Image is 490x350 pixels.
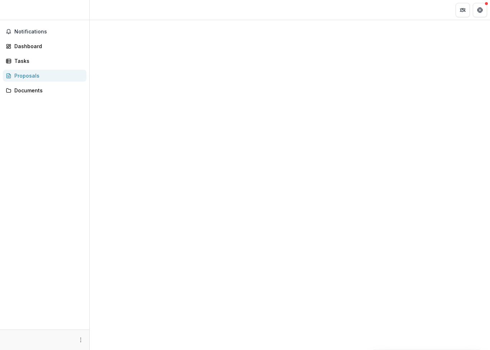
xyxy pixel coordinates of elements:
button: Get Help [473,3,487,17]
button: More [76,336,85,344]
div: Proposals [14,72,81,79]
a: Tasks [3,55,86,67]
a: Proposals [3,70,86,82]
span: Notifications [14,29,84,35]
div: Tasks [14,57,81,65]
a: Dashboard [3,40,86,52]
div: Dashboard [14,42,81,50]
div: Documents [14,87,81,94]
a: Documents [3,84,86,96]
button: Notifications [3,26,86,37]
button: Partners [456,3,470,17]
